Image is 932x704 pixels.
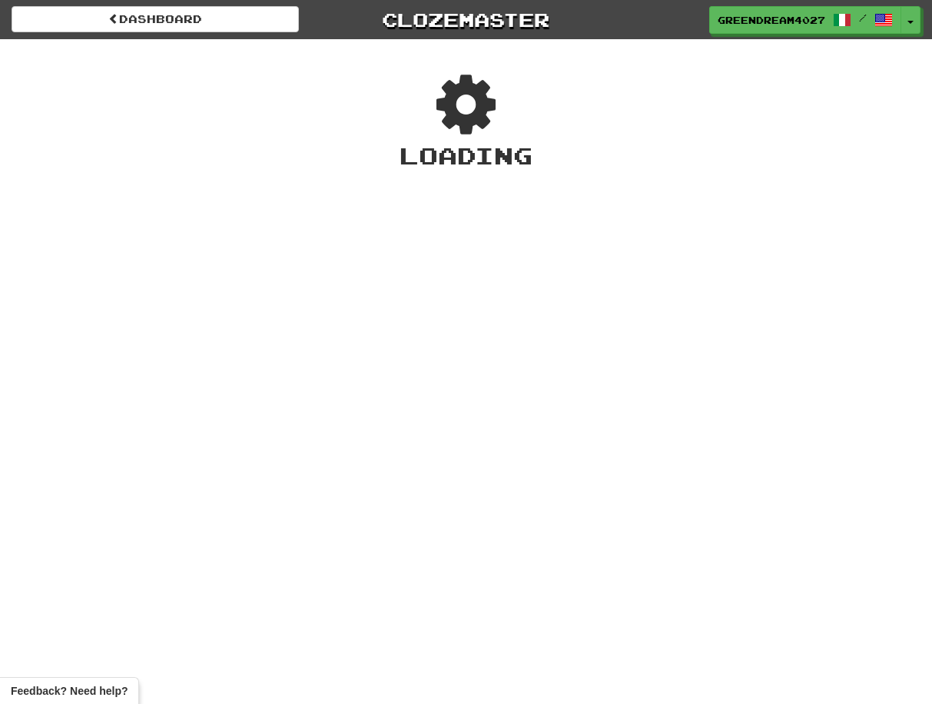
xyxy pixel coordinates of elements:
[709,6,901,34] a: GreenDream4027 /
[859,12,867,23] span: /
[322,6,609,33] a: Clozemaster
[11,683,128,699] span: Open feedback widget
[12,6,299,32] a: Dashboard
[718,13,825,27] span: GreenDream4027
